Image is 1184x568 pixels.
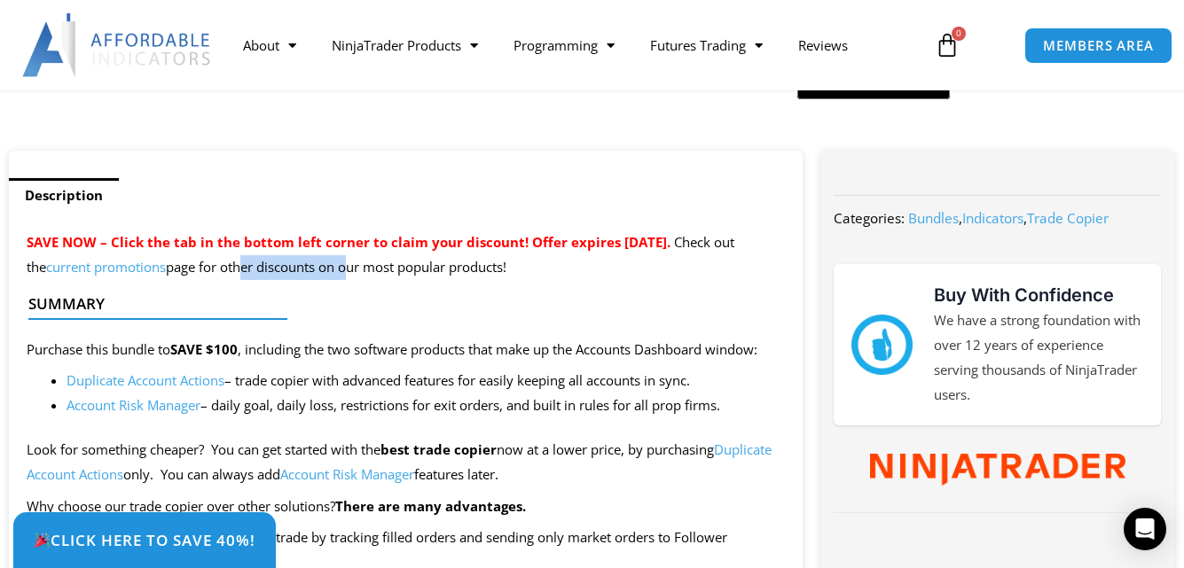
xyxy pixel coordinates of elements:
span: 0 [952,27,966,41]
a: Bundles [908,209,959,227]
a: Account Risk Manager [280,465,414,483]
li: – daily goal, daily loss, restrictions for exit orders, and built in rules for all prop firms. [67,393,785,418]
p: Check out the page for other discounts on our most popular products! [27,230,785,280]
strong: best trade copier [380,440,497,458]
a: Indicators [962,209,1023,227]
p: Why choose our trade copier over other solutions? [27,494,785,519]
img: LogoAI | Affordable Indicators – NinjaTrader [22,13,213,77]
a: MEMBERS AREA [1024,27,1172,64]
a: Description [9,178,119,213]
span: SAVE NOW – Click the tab in the bottom left corner to claim your discount! Offer expires [DATE]. [27,233,670,251]
a: 🎉Click Here to save 40%! [13,512,276,568]
nav: Menu [225,25,924,66]
a: NinjaTrader Products [314,25,496,66]
a: About [225,25,314,66]
button: Buy with GPay [797,64,950,99]
a: Duplicate Account Actions [67,371,224,389]
span: MEMBERS AREA [1043,39,1154,52]
h4: Summary [28,295,769,313]
a: current promotions [46,258,166,276]
a: Programming [496,25,632,66]
img: NinjaTrader Wordmark color RGB | Affordable Indicators – NinjaTrader [870,454,1125,486]
span: Click Here to save 40%! [34,533,255,548]
a: Reviews [780,25,866,66]
img: 🎉 [35,533,50,548]
a: 0 [908,19,986,71]
p: Look for something cheaper? You can get started with the now at a lower price, by purchasing only... [27,438,785,487]
iframe: PayPal Message 1 [644,110,1140,126]
a: Trade Copier [1027,209,1109,227]
div: Open Intercom Messenger [1124,508,1166,550]
span: Categories: [834,209,905,227]
strong: SAVE $100 [170,340,238,358]
img: mark thumbs good 43913 | Affordable Indicators – NinjaTrader [851,315,913,376]
span: , , [908,209,1109,227]
p: Purchase this bundle to , including the two software products that make up the Accounts Dashboard... [27,338,785,362]
strong: There are many advantages. [335,497,526,515]
h3: Buy With Confidence [934,282,1143,308]
li: – trade copier with advanced features for easily keeping all accounts in sync. [67,369,785,393]
a: Futures Trading [632,25,780,66]
p: We have a strong foundation with over 12 years of experience serving thousands of NinjaTrader users. [934,308,1143,407]
a: Account Risk Manager [67,396,200,414]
